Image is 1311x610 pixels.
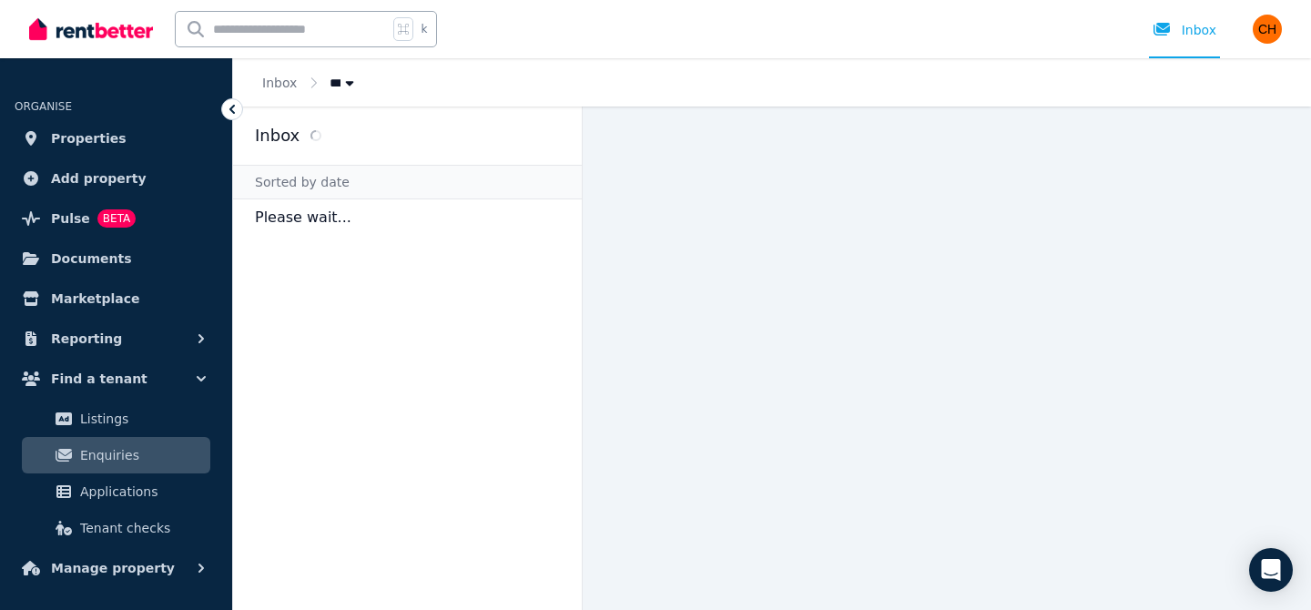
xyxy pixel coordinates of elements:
span: Tenant checks [80,517,203,539]
a: Applications [22,473,210,510]
span: Find a tenant [51,368,147,390]
span: Add property [51,168,147,189]
span: Documents [51,248,132,269]
span: Listings [80,408,203,430]
span: k [421,22,427,36]
span: Pulse [51,208,90,229]
span: Properties [51,127,127,149]
span: ORGANISE [15,100,72,113]
img: RentBetter [29,15,153,43]
p: Please wait... [233,199,582,236]
span: Marketplace [51,288,139,310]
span: Reporting [51,328,122,350]
button: Reporting [15,320,218,357]
a: PulseBETA [15,200,218,237]
a: Enquiries [22,437,210,473]
span: Applications [80,481,203,503]
span: Enquiries [80,444,203,466]
span: BETA [97,209,136,228]
button: Find a tenant [15,361,218,397]
a: Properties [15,120,218,157]
a: Tenant checks [22,510,210,546]
nav: Breadcrumb [233,58,388,107]
span: Manage property [51,557,175,579]
a: Documents [15,240,218,277]
a: Add property [15,160,218,197]
div: Sorted by date [233,165,582,199]
button: Manage property [15,550,218,586]
a: Inbox [262,76,297,90]
div: Inbox [1153,21,1216,39]
a: Listings [22,401,210,437]
div: Open Intercom Messenger [1249,548,1293,592]
img: Carol Hooper [1253,15,1282,44]
a: Marketplace [15,280,218,317]
h2: Inbox [255,123,300,148]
